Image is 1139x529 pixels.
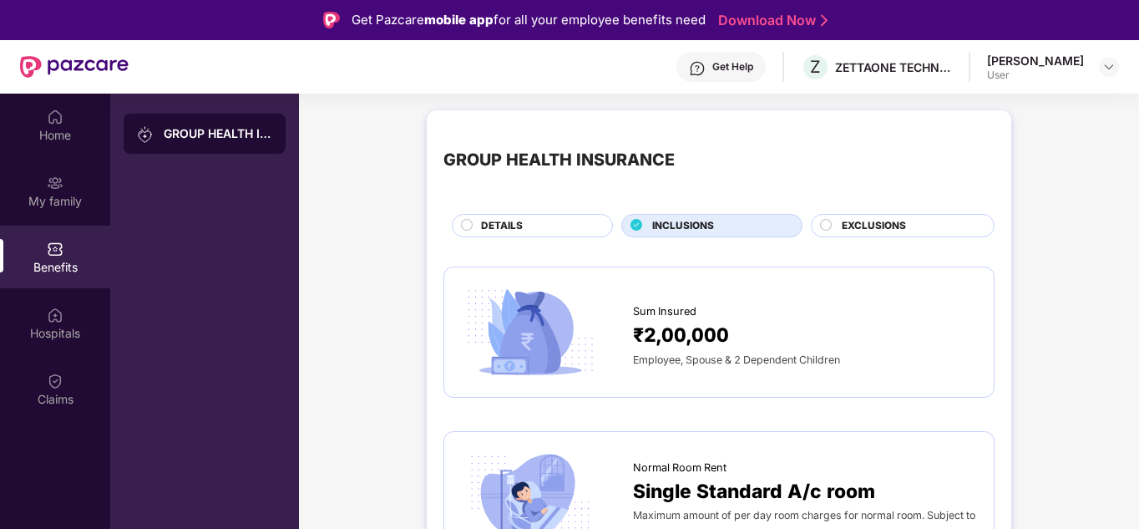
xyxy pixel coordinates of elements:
[443,147,675,173] div: GROUP HEALTH INSURANCE
[718,12,823,29] a: Download Now
[47,373,63,389] img: svg+xml;base64,PHN2ZyBpZD0iQ2xhaW0iIHhtbG5zPSJodHRwOi8vd3d3LnczLm9yZy8yMDAwL3N2ZyIgd2lkdGg9IjIwIi...
[47,175,63,191] img: svg+xml;base64,PHN2ZyB3aWR0aD0iMjAiIGhlaWdodD0iMjAiIHZpZXdCb3g9IjAgMCAyMCAyMCIgZmlsbD0ibm9uZSIgeG...
[821,12,828,29] img: Stroke
[633,460,726,476] span: Normal Room Rent
[689,60,706,77] img: svg+xml;base64,PHN2ZyBpZD0iSGVscC0zMngzMiIgeG1sbnM9Imh0dHA6Ly93d3cudzMub3JnLzIwMDAvc3ZnIiB3aWR0aD...
[652,218,714,234] span: INCLUSIONS
[424,12,494,28] strong: mobile app
[633,320,729,350] span: ₹2,00,000
[461,284,600,380] img: icon
[164,125,272,142] div: GROUP HEALTH INSURANCE
[352,10,706,30] div: Get Pazcare for all your employee benefits need
[712,60,753,74] div: Get Help
[987,69,1084,82] div: User
[633,354,840,366] span: Employee, Spouse & 2 Dependent Children
[633,303,696,320] span: Sum Insured
[323,12,340,28] img: Logo
[47,241,63,257] img: svg+xml;base64,PHN2ZyBpZD0iQmVuZWZpdHMiIHhtbG5zPSJodHRwOi8vd3d3LnczLm9yZy8yMDAwL3N2ZyIgd2lkdGg9Ij...
[633,476,875,506] span: Single Standard A/c room
[137,126,154,143] img: svg+xml;base64,PHN2ZyB3aWR0aD0iMjAiIGhlaWdodD0iMjAiIHZpZXdCb3g9IjAgMCAyMCAyMCIgZmlsbD0ibm9uZSIgeG...
[835,59,952,75] div: ZETTAONE TECHNOLOGIES INDIA PRIVATE LIMITED
[842,218,906,234] span: EXCLUSIONS
[810,57,821,77] span: Z
[20,56,129,78] img: New Pazcare Logo
[1102,60,1116,74] img: svg+xml;base64,PHN2ZyBpZD0iRHJvcGRvd24tMzJ4MzIiIHhtbG5zPSJodHRwOi8vd3d3LnczLm9yZy8yMDAwL3N2ZyIgd2...
[481,218,523,234] span: DETAILS
[47,109,63,125] img: svg+xml;base64,PHN2ZyBpZD0iSG9tZSIgeG1sbnM9Imh0dHA6Ly93d3cudzMub3JnLzIwMDAvc3ZnIiB3aWR0aD0iMjAiIG...
[987,53,1084,69] div: [PERSON_NAME]
[47,307,63,323] img: svg+xml;base64,PHN2ZyBpZD0iSG9zcGl0YWxzIiB4bWxucz0iaHR0cDovL3d3dy53My5vcmcvMjAwMC9zdmciIHdpZHRoPS...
